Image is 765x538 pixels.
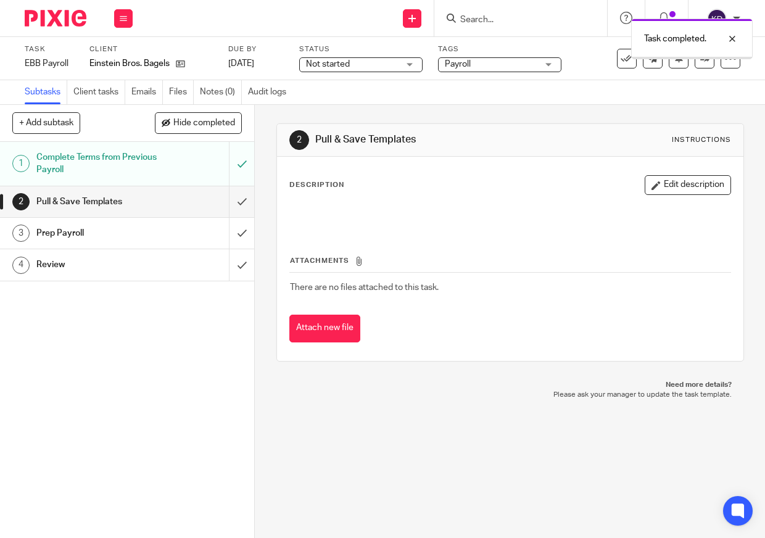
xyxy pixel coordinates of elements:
[248,80,292,104] a: Audit logs
[169,80,194,104] a: Files
[173,118,235,128] span: Hide completed
[290,283,439,292] span: There are no files attached to this task.
[289,390,732,400] p: Please ask your manager to update the task template.
[306,60,350,68] span: Not started
[25,57,74,70] div: EBB Payroll
[12,257,30,274] div: 4
[289,315,360,342] button: Attach new file
[315,133,536,146] h1: Pull & Save Templates
[36,255,157,274] h1: Review
[299,44,423,54] label: Status
[228,44,284,54] label: Due by
[12,112,80,133] button: + Add subtask
[25,44,74,54] label: Task
[36,148,157,180] h1: Complete Terms from Previous Payroll
[25,80,67,104] a: Subtasks
[289,130,309,150] div: 2
[289,180,344,190] p: Description
[645,175,731,195] button: Edit description
[12,193,30,210] div: 2
[131,80,163,104] a: Emails
[25,10,86,27] img: Pixie
[445,60,471,68] span: Payroll
[89,44,213,54] label: Client
[200,80,242,104] a: Notes (0)
[228,59,254,68] span: [DATE]
[36,224,157,242] h1: Prep Payroll
[36,192,157,211] h1: Pull & Save Templates
[12,155,30,172] div: 1
[89,57,170,70] p: Einstein Bros. Bagels
[289,380,732,390] p: Need more details?
[155,112,242,133] button: Hide completed
[290,257,349,264] span: Attachments
[707,9,727,28] img: svg%3E
[672,135,731,145] div: Instructions
[73,80,125,104] a: Client tasks
[12,225,30,242] div: 3
[644,33,706,45] p: Task completed.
